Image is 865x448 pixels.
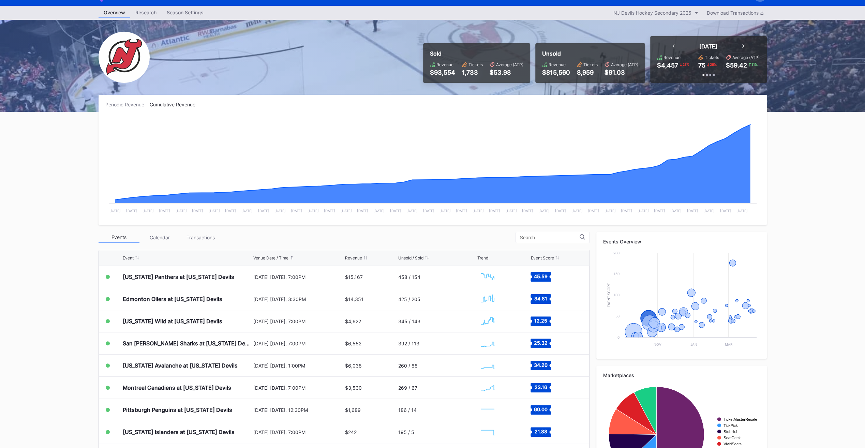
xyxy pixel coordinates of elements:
[406,209,418,213] text: [DATE]
[687,209,698,213] text: [DATE]
[534,406,548,412] text: 60.00
[698,62,705,69] div: 75
[345,385,362,391] div: $3,530
[109,209,121,213] text: [DATE]
[605,69,638,76] div: $91.03
[150,102,201,107] div: Cumulative Revenue
[307,209,318,213] text: [DATE]
[535,429,547,434] text: 21.88
[607,283,611,307] text: Event Score
[621,209,632,213] text: [DATE]
[577,69,598,76] div: 8,959
[699,43,717,50] div: [DATE]
[542,50,638,57] div: Unsold
[603,372,760,378] div: Marketplaces
[142,209,153,213] text: [DATE]
[709,62,717,67] div: 29 %
[430,69,455,76] div: $93,554
[724,436,741,440] text: SeatGeek
[398,429,414,435] div: 195 / 5
[531,255,554,260] div: Event Score
[489,209,500,213] text: [DATE]
[324,209,335,213] text: [DATE]
[398,385,417,391] div: 269 / 67
[99,8,130,18] div: Overview
[614,293,620,297] text: 100
[192,209,203,213] text: [DATE]
[520,235,580,240] input: Search
[614,272,620,276] text: 150
[720,209,731,213] text: [DATE]
[345,274,363,280] div: $15,167
[253,296,344,302] div: [DATE] [DATE], 3:30PM
[751,62,758,67] div: 11 %
[472,209,483,213] text: [DATE]
[724,442,742,446] text: VividSeats
[682,62,690,67] div: 21 %
[555,209,566,213] text: [DATE]
[345,255,362,260] div: Revenue
[522,209,533,213] text: [DATE]
[123,406,232,413] div: Pittsburgh Penguins at [US_STATE] Devils
[477,268,498,285] svg: Chart title
[477,401,498,418] svg: Chart title
[724,417,757,421] text: TicketMasterResale
[430,50,523,57] div: Sold
[534,362,548,368] text: 34.20
[123,318,222,325] div: [US_STATE] Wild at [US_STATE] Devils
[398,296,420,302] div: 425 / 205
[208,209,220,213] text: [DATE]
[615,314,620,318] text: 50
[611,62,638,67] div: Average (ATP)
[123,255,134,260] div: Event
[398,255,423,260] div: Unsold / Sold
[139,232,180,243] div: Calendar
[657,62,678,69] div: $4,457
[105,116,760,218] svg: Chart title
[588,209,599,213] text: [DATE]
[241,209,253,213] text: [DATE]
[253,407,344,413] div: [DATE] [DATE], 12:30PM
[130,8,162,18] a: Research
[725,342,732,346] text: Mar
[253,341,344,346] div: [DATE] [DATE], 7:00PM
[707,10,763,16] div: Download Transactions
[423,209,434,213] text: [DATE]
[373,209,385,213] text: [DATE]
[583,62,598,67] div: Tickets
[462,69,483,76] div: 1,733
[654,209,665,213] text: [DATE]
[123,296,222,302] div: Edmonton Oilers at [US_STATE] Devils
[670,209,682,213] text: [DATE]
[477,357,498,374] svg: Chart title
[477,423,498,440] svg: Chart title
[690,342,697,346] text: Jan
[736,209,747,213] text: [DATE]
[542,69,570,76] div: $815,560
[490,69,523,76] div: $53.98
[637,209,648,213] text: [DATE]
[477,255,488,260] div: Trend
[162,8,209,17] div: Season Settings
[340,209,352,213] text: [DATE]
[534,273,548,279] text: 45.59
[724,430,739,434] text: StubHub
[613,251,620,255] text: 200
[603,239,760,244] div: Events Overview
[549,62,566,67] div: Revenue
[159,209,170,213] text: [DATE]
[357,209,368,213] text: [DATE]
[613,10,691,16] div: NJ Devils Hockey Secondary 2025
[345,318,361,324] div: $4,622
[436,62,453,67] div: Revenue
[123,362,238,369] div: [US_STATE] Avalanche at [US_STATE] Devils
[345,363,362,369] div: $6,038
[390,209,401,213] text: [DATE]
[253,274,344,280] div: [DATE] [DATE], 7:00PM
[99,32,150,83] img: NJ_Devils_Hockey_Secondary.png
[345,407,361,413] div: $1,689
[130,8,162,17] div: Research
[604,209,615,213] text: [DATE]
[258,209,269,213] text: [DATE]
[732,55,760,60] div: Average (ATP)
